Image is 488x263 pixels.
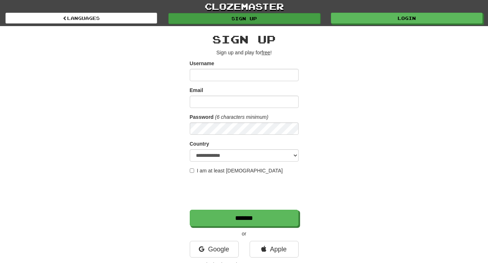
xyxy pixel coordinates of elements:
u: free [262,50,270,55]
a: Login [331,13,483,24]
em: (6 characters minimum) [215,114,268,120]
a: Apple [250,241,299,258]
label: Password [190,113,214,121]
label: Email [190,87,203,94]
input: I am at least [DEMOGRAPHIC_DATA] [190,168,194,173]
a: Google [190,241,239,258]
a: Sign up [168,13,320,24]
p: or [190,230,299,237]
h2: Sign up [190,33,299,45]
label: I am at least [DEMOGRAPHIC_DATA] [190,167,283,174]
label: Username [190,60,214,67]
iframe: reCAPTCHA [190,178,300,206]
p: Sign up and play for ! [190,49,299,56]
a: Languages [5,13,157,24]
label: Country [190,140,209,147]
